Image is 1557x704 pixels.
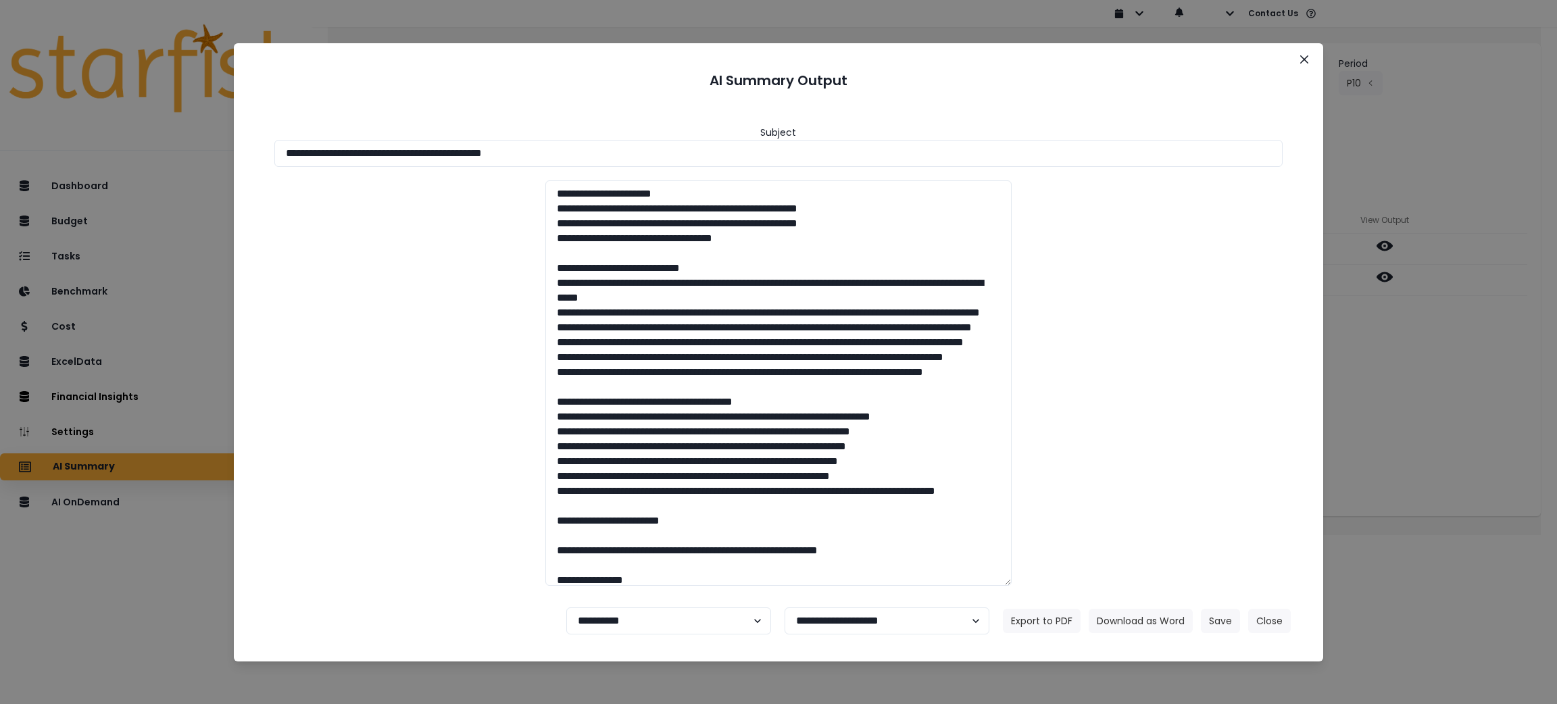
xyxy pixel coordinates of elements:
button: Download as Word [1089,609,1193,633]
header: Subject [760,126,796,140]
header: AI Summary Output [250,59,1308,101]
button: Save [1201,609,1240,633]
button: Export to PDF [1003,609,1081,633]
button: Close [1293,49,1315,70]
button: Close [1248,609,1291,633]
